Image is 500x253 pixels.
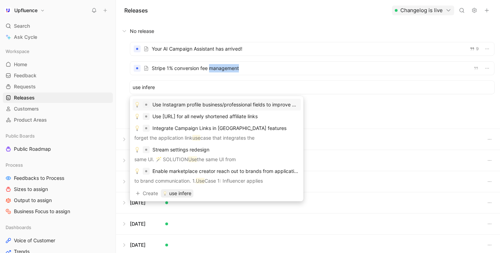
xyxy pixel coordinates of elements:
[3,32,113,42] a: Ask Cycle
[14,146,51,152] span: Public Roadmap
[3,70,113,81] a: Feedback
[163,191,167,195] img: 💡
[3,160,113,217] div: ProcessFeedbacks to ProcessSizes to assignOutput to assignBusiness Focus to assign
[14,94,35,101] span: Releases
[3,115,113,125] a: Product Areas
[3,93,113,103] a: Releases
[3,46,113,56] div: Workspace
[14,175,64,182] span: Feedbacks to Process
[3,131,113,154] div: Public BoardsPublic Roadmap
[6,48,30,55] span: Workspace
[14,83,36,90] span: Requests
[6,132,35,139] span: Public Boards
[134,134,299,142] p: forget the application link case that integrates the
[124,6,148,15] h1: Releases
[14,237,55,244] span: Voice of Customer
[14,186,48,193] span: Sizes to assign
[134,114,140,119] img: 💡
[14,61,27,68] span: Home
[3,59,113,70] a: Home
[188,156,197,162] mark: Use
[152,113,258,119] span: Use [URL] for all newly shortened affiliate links
[196,178,205,184] mark: Use
[14,197,52,204] span: Output to assign
[14,116,47,123] span: Product Areas
[14,7,37,14] h1: Upfluence
[3,6,47,15] button: UpfluenceUpfluence
[3,235,113,246] a: Voice of Customer
[392,6,454,15] button: Changelog is live
[3,195,113,206] a: Output to assign
[134,147,140,152] img: 💡
[134,125,140,131] img: 💡
[169,189,191,198] span: use infere
[3,222,113,233] div: Dashboards
[3,184,113,194] a: Sizes to assign
[143,189,158,198] span: Create
[14,105,39,112] span: Customers
[3,206,113,217] a: Business Focus to assign
[130,101,494,109] div: Other improvements & bugs
[3,104,113,114] a: Customers
[3,173,113,183] a: Feedbacks to Process
[6,162,23,168] span: Process
[134,168,140,174] img: 💡
[3,160,113,170] div: Process
[14,72,36,79] span: Feedback
[152,125,286,131] span: Integrate Campaign Links in [GEOGRAPHIC_DATA] features
[476,47,479,51] span: 9
[134,102,140,107] img: 💡
[14,208,70,215] span: Business Focus to assign
[468,45,480,53] button: 9
[3,81,113,92] a: Requests
[5,7,11,14] img: Upfluence
[192,135,200,141] mark: use
[3,131,113,141] div: Public Boards
[152,102,328,107] span: Use Instagram profile business/professional fields to improve brand detection
[14,33,37,41] span: Ask Cycle
[152,147,209,152] span: Stream settings redesign
[134,155,299,164] p: same UI. 🪄 SOLUTION the same UI from
[134,177,299,185] p: to brand communication. 1. Case 1: Influencer applies
[133,83,492,91] input: Search…
[3,144,113,154] a: Public Roadmap
[152,168,311,174] span: Enable marketplace creator reach out to brands from application form
[6,224,31,231] span: Dashboards
[14,22,30,30] span: Search
[3,21,113,31] div: Search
